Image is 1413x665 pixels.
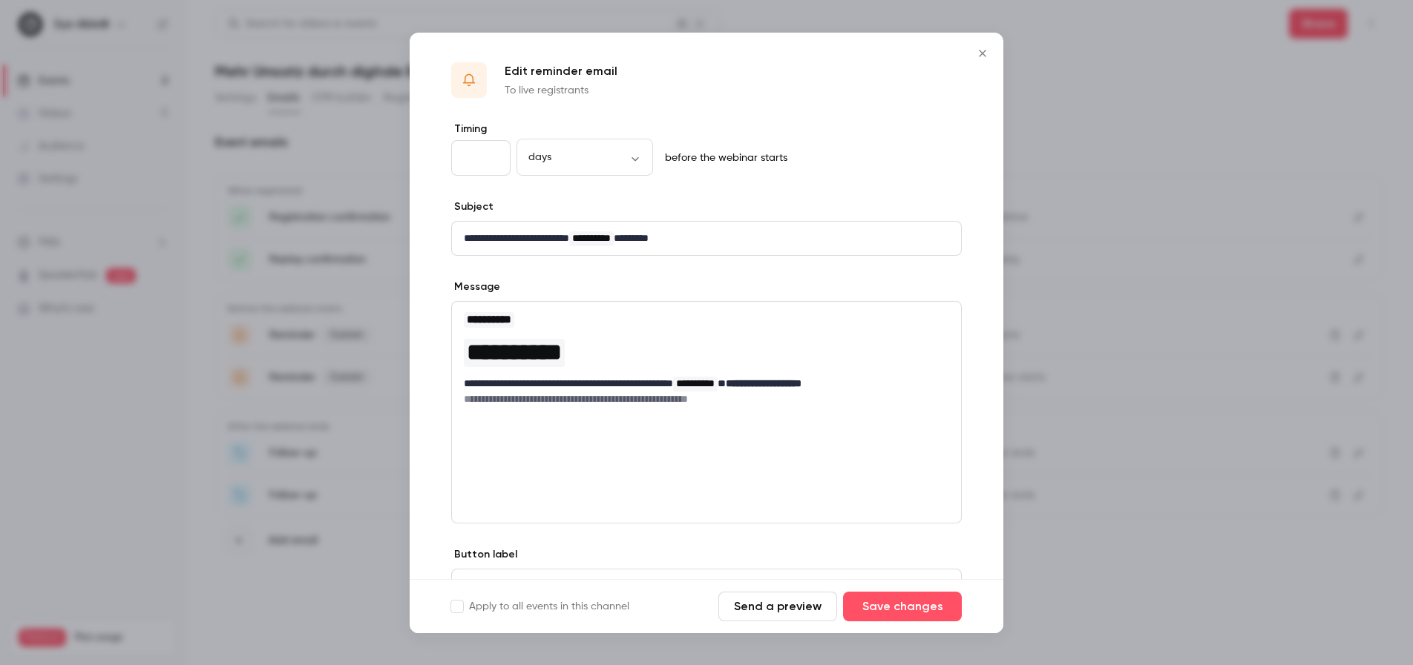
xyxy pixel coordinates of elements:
[517,150,653,165] div: days
[718,592,837,621] button: Send a preview
[505,83,617,98] p: To live registrants
[452,569,961,603] div: editor
[659,150,787,165] p: before the webinar starts
[452,222,961,255] div: editor
[451,547,517,562] label: Button label
[451,599,629,614] label: Apply to all events in this channel
[451,122,962,136] label: Timing
[451,199,494,214] label: Subject
[505,62,617,80] p: Edit reminder email
[452,302,961,415] div: editor
[843,592,962,621] button: Save changes
[451,279,500,294] label: Message
[968,39,997,68] button: Close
